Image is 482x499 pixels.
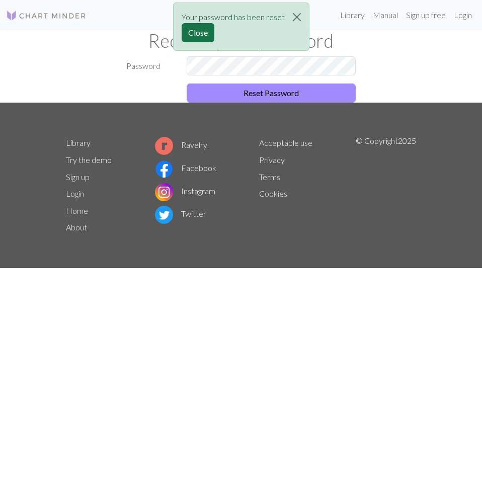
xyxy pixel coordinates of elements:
img: Facebook logo [155,160,173,178]
a: About [66,222,87,232]
a: Privacy [259,155,285,164]
img: Twitter logo [155,206,173,224]
a: Cookies [259,189,287,198]
a: Home [66,206,88,215]
img: Ravelry logo [155,137,173,155]
a: Sign up [66,172,90,182]
p: Your password has been reset [182,11,285,23]
a: Instagram [155,186,215,196]
a: Ravelry [155,140,207,149]
button: Close [182,23,214,42]
button: Close [285,3,309,31]
a: Library [66,138,91,147]
button: Reset Password [187,84,356,103]
label: Password [120,56,181,75]
a: Terms [259,172,280,182]
p: © Copyright 2025 [356,135,416,236]
img: Instagram logo [155,183,173,201]
a: Facebook [155,163,216,173]
a: Try the demo [66,155,112,164]
a: Login [66,189,84,198]
a: Acceptable use [259,138,312,147]
a: Twitter [155,209,206,218]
